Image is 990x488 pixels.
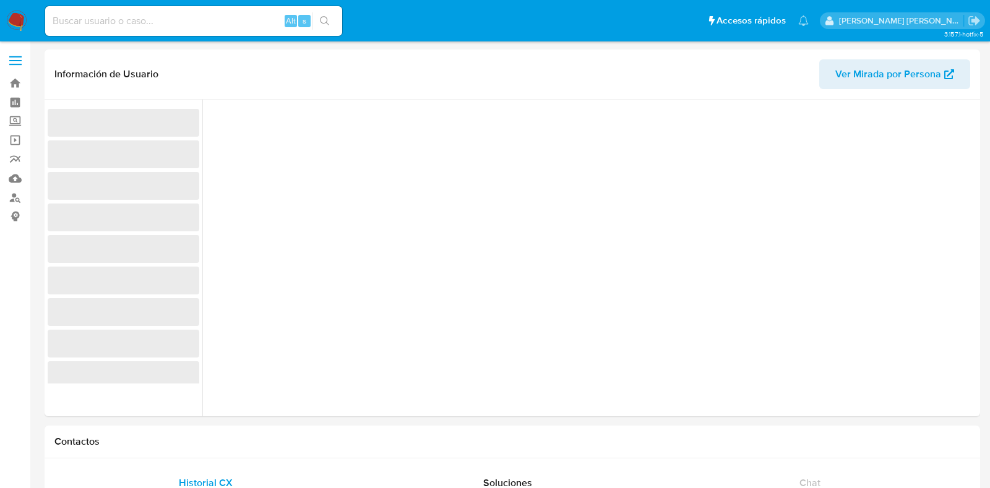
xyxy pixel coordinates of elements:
span: ‌ [48,267,199,294]
a: Salir [968,14,981,27]
button: Ver Mirada por Persona [819,59,970,89]
span: ‌ [48,235,199,263]
h1: Contactos [54,435,970,448]
p: noelia.huarte@mercadolibre.com [839,15,964,27]
span: ‌ [48,140,199,168]
span: s [303,15,306,27]
button: search-icon [312,12,337,30]
span: ‌ [48,203,199,231]
span: Alt [286,15,296,27]
span: ‌ [48,172,199,200]
input: Buscar usuario o caso... [45,13,342,29]
span: ‌ [48,330,199,357]
span: ‌ [48,109,199,137]
span: ‌ [48,361,199,389]
a: Notificaciones [798,15,809,26]
span: Ver Mirada por Persona [835,59,941,89]
span: Accesos rápidos [717,14,786,27]
span: ‌ [48,298,199,326]
h1: Información de Usuario [54,68,158,80]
